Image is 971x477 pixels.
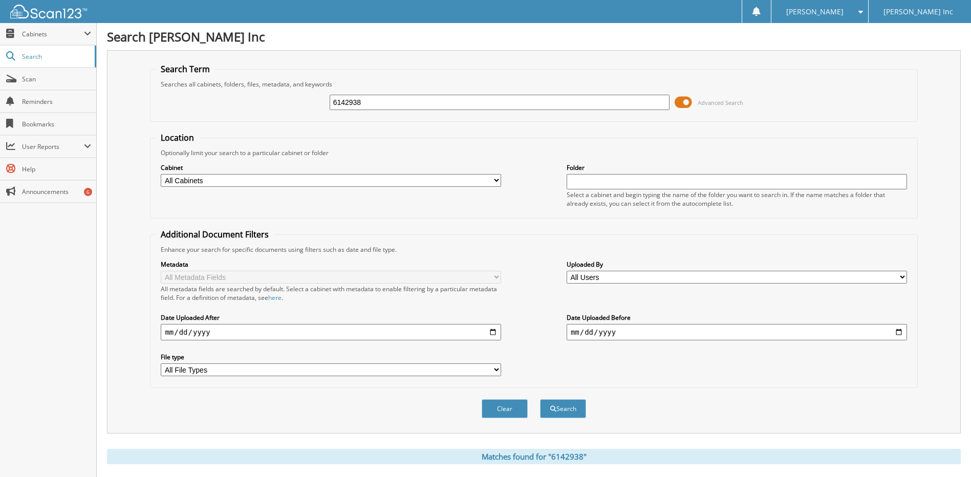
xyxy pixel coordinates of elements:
[161,353,501,361] label: File type
[22,30,84,38] span: Cabinets
[567,313,907,322] label: Date Uploaded Before
[698,99,743,106] span: Advanced Search
[22,97,91,106] span: Reminders
[156,229,274,240] legend: Additional Document Filters
[156,132,199,143] legend: Location
[161,163,501,172] label: Cabinet
[161,313,501,322] label: Date Uploaded After
[482,399,528,418] button: Clear
[107,449,961,464] div: Matches found for "6142938"
[161,285,501,302] div: All metadata fields are searched by default. Select a cabinet with metadata to enable filtering b...
[84,188,92,196] div: 6
[156,63,215,75] legend: Search Term
[567,260,907,269] label: Uploaded By
[883,9,953,15] span: [PERSON_NAME] Inc
[268,293,282,302] a: here
[567,163,907,172] label: Folder
[156,80,912,89] div: Searches all cabinets, folders, files, metadata, and keywords
[161,324,501,340] input: start
[22,142,84,151] span: User Reports
[22,120,91,128] span: Bookmarks
[161,260,501,269] label: Metadata
[107,28,961,45] h1: Search [PERSON_NAME] Inc
[22,75,91,83] span: Scan
[786,9,844,15] span: [PERSON_NAME]
[156,245,912,254] div: Enhance your search for specific documents using filters such as date and file type.
[22,52,90,61] span: Search
[22,165,91,174] span: Help
[540,399,586,418] button: Search
[10,5,87,18] img: scan123-logo-white.svg
[22,187,91,196] span: Announcements
[567,324,907,340] input: end
[156,148,912,157] div: Optionally limit your search to a particular cabinet or folder
[567,190,907,208] div: Select a cabinet and begin typing the name of the folder you want to search in. If the name match...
